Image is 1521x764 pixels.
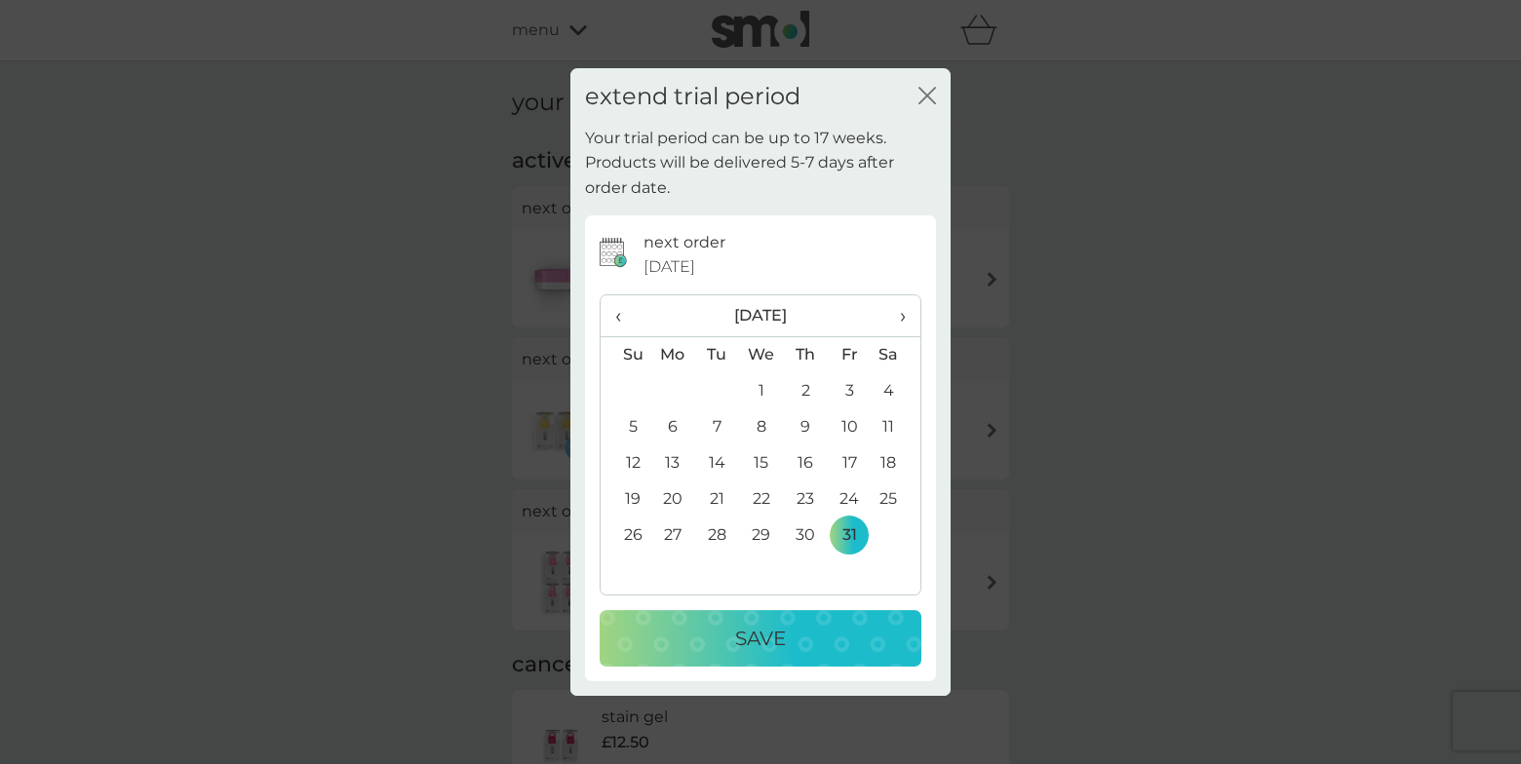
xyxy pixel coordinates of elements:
td: 7 [695,409,739,445]
th: Sa [872,336,920,373]
td: 20 [650,481,695,517]
td: 17 [828,445,872,481]
td: 10 [828,409,872,445]
td: 13 [650,445,695,481]
td: 28 [695,517,739,554]
td: 27 [650,517,695,554]
td: 6 [650,409,695,445]
button: Save [600,610,921,667]
td: 4 [872,373,920,409]
td: 22 [739,481,784,517]
td: 25 [872,481,920,517]
th: Su [601,336,650,373]
td: 16 [784,445,828,481]
button: close [918,87,936,107]
td: 24 [828,481,872,517]
span: › [886,295,906,336]
td: 15 [739,445,784,481]
th: Fr [828,336,872,373]
td: 26 [601,517,650,554]
td: 1 [739,373,784,409]
td: 29 [739,517,784,554]
td: 21 [695,481,739,517]
td: 3 [828,373,872,409]
td: 30 [784,517,828,554]
td: 11 [872,409,920,445]
td: 18 [872,445,920,481]
th: [DATE] [650,295,872,337]
td: 9 [784,409,828,445]
p: Your trial period can be up to 17 weeks. Products will be delivered 5-7 days after order date. [585,126,936,201]
th: Mo [650,336,695,373]
span: [DATE] [643,254,695,280]
td: 2 [784,373,828,409]
th: Tu [695,336,739,373]
p: next order [643,230,725,255]
td: 31 [828,517,872,554]
h2: extend trial period [585,83,800,111]
td: 14 [695,445,739,481]
span: ‹ [615,295,636,336]
td: 12 [601,445,650,481]
p: Save [735,623,786,654]
th: Th [784,336,828,373]
td: 19 [601,481,650,517]
td: 8 [739,409,784,445]
td: 23 [784,481,828,517]
th: We [739,336,784,373]
td: 5 [601,409,650,445]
